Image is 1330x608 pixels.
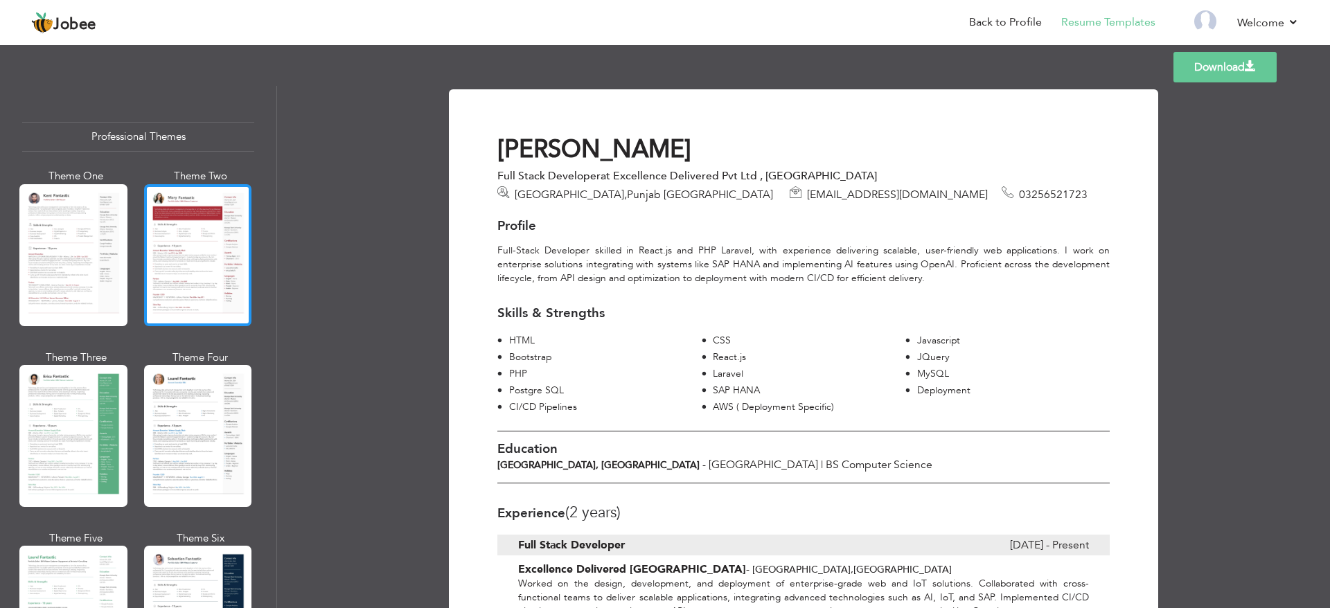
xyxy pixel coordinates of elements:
span: | [821,458,823,472]
a: Back to Profile [969,15,1042,30]
div: Theme One [22,169,130,184]
div: SAP HANA [713,384,906,397]
div: JQuery [916,350,1110,364]
b: Excellence Delivered [GEOGRAPHIC_DATA] [518,562,746,577]
div: Javascript [916,334,1110,348]
div: Theme Six [147,531,255,546]
div: Postgre SQL [508,384,702,397]
div: AWS ( Deployment Specific) [713,400,906,414]
div: Laravel [713,367,906,381]
div: Full-Stack Developer skilled in React.js and PHP Laravel, with experience delivering scalable, us... [487,244,1120,285]
div: HTML [508,334,702,348]
h3: Education [497,442,1110,456]
span: 03256521723 [1019,187,1088,202]
div: MySQL [916,367,1110,381]
a: Resume Templates [1061,15,1155,30]
span: - [702,458,706,472]
span: [EMAIL_ADDRESS][DOMAIN_NAME] [807,187,988,202]
a: Download [1173,52,1277,82]
div: Theme Four [147,350,255,365]
span: , [624,187,627,202]
div: Theme Two [147,169,255,184]
span: at Excellence Delivered Pvt Ltd , [GEOGRAPHIC_DATA] [601,168,877,184]
span: Jobee [53,17,96,33]
div: React.js [713,350,906,364]
div: Deployment [916,384,1110,397]
div: CSS [713,334,906,348]
h1: [PERSON_NAME] [497,134,1110,166]
div: CI/CD Pipelines [508,400,702,414]
span: [GEOGRAPHIC_DATA] [709,457,818,472]
a: Welcome [1237,15,1299,31]
div: PHP [508,367,702,381]
div: Bootstrap [508,350,702,364]
h3: Profile [497,219,1110,233]
span: (2 Years) [565,502,621,523]
span: BS Computer Science [826,457,932,472]
b: [GEOGRAPHIC_DATA], [GEOGRAPHIC_DATA] [497,458,700,472]
b: Full Stack Developer [518,537,625,553]
span: [DATE] - Present [1010,535,1089,555]
img: Profile Img [1194,10,1216,33]
span: [GEOGRAPHIC_DATA] [GEOGRAPHIC_DATA] [752,563,952,576]
span: - [746,562,750,576]
div: Theme Three [22,350,130,365]
img: jobee.io [31,12,53,34]
div: Theme Five [22,531,130,546]
div: Professional Themes [22,122,254,152]
h3: Skills & Strengths [497,306,1110,321]
a: Jobee [31,12,96,34]
span: [GEOGRAPHIC_DATA] Punjab [GEOGRAPHIC_DATA] [515,187,773,202]
h3: Experience [497,504,1110,521]
span: , [851,563,853,576]
div: Full Stack Developer [497,169,1110,183]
